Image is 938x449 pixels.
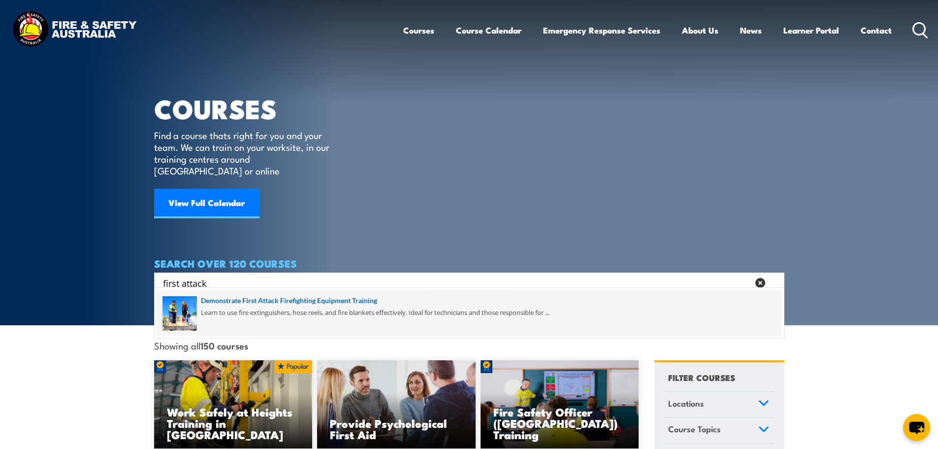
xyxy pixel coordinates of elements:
[456,17,521,43] a: Course Calendar
[154,340,248,350] span: Showing all
[403,17,434,43] a: Courses
[740,17,762,43] a: News
[767,276,781,290] button: Search magnifier button
[154,360,313,449] a: Work Safely at Heights Training in [GEOGRAPHIC_DATA]
[154,97,344,120] h1: COURSES
[163,276,749,290] input: Search input
[317,360,476,449] a: Provide Psychological First Aid
[330,417,463,440] h3: Provide Psychological First Aid
[682,17,718,43] a: About Us
[783,17,839,43] a: Learner Portal
[165,276,751,290] form: Search form
[154,189,259,218] a: View Full Calendar
[668,397,704,410] span: Locations
[543,17,660,43] a: Emergency Response Services
[668,422,721,436] span: Course Topics
[481,360,639,449] img: Fire Safety Advisor
[664,392,774,417] a: Locations
[861,17,892,43] a: Contact
[154,129,334,176] p: Find a course thats right for you and your team. We can train on your worksite, in our training c...
[162,295,776,306] a: Demonstrate First Attack Firefighting Equipment Training
[664,417,774,443] a: Course Topics
[668,371,735,384] h4: FILTER COURSES
[317,360,476,449] img: Mental Health First Aid Training Course from Fire & Safety Australia
[154,360,313,449] img: Work Safely at Heights Training (1)
[493,406,626,440] h3: Fire Safety Officer ([GEOGRAPHIC_DATA]) Training
[167,406,300,440] h3: Work Safely at Heights Training in [GEOGRAPHIC_DATA]
[200,339,248,352] strong: 150 courses
[903,414,930,441] button: chat-button
[481,360,639,449] a: Fire Safety Officer ([GEOGRAPHIC_DATA]) Training
[154,258,784,269] h4: SEARCH OVER 120 COURSES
